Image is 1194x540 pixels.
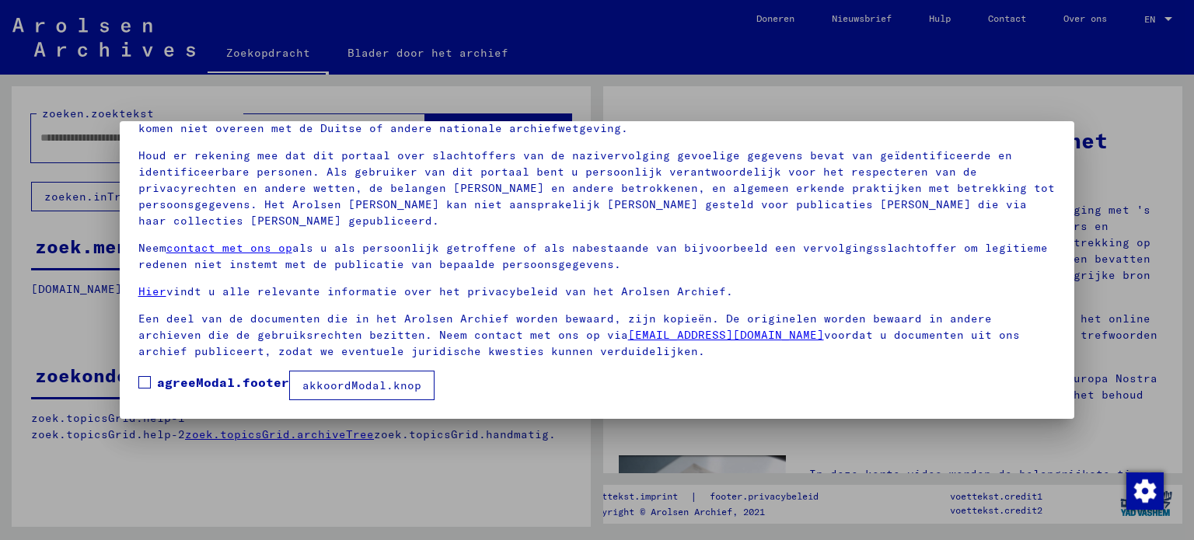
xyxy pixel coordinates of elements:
a: contact met ons op [166,241,292,255]
font: vindt u alle relevante informatie over het privacybeleid van het Arolsen Archief. [166,284,733,298]
font: Houd er rekening mee dat dit portaal over slachtoffers van de nazivervolging gevoelige gegevens b... [138,148,1055,228]
a: Hier [138,284,166,298]
button: akkoordModal.knop [289,371,435,400]
font: als u als persoonlijk getroffene of als nabestaande van bijvoorbeeld een vervolgingsslachtoffer o... [138,241,1048,271]
a: [EMAIL_ADDRESS][DOMAIN_NAME] [628,328,824,342]
img: Wijzigingstoestemming [1126,472,1164,510]
font: akkoordModal.knop [302,378,421,392]
font: agreeModal.footer [157,375,289,390]
font: Een deel van de documenten die in het Arolsen Archief worden bewaard, zijn kopieën. De originelen... [138,312,992,342]
font: Neem [138,241,166,255]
